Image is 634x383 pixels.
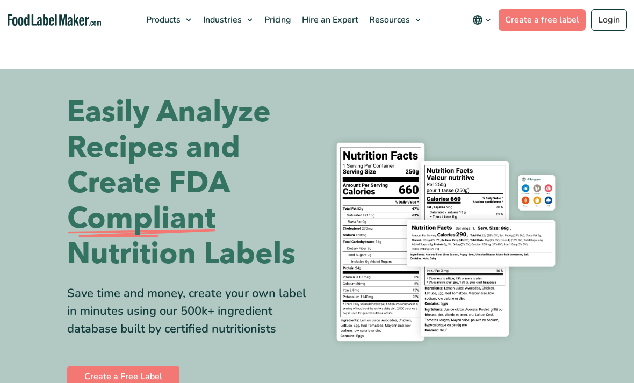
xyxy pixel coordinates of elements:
[261,14,292,26] span: Pricing
[591,9,627,31] a: Login
[299,14,359,26] span: Hire an Expert
[67,201,215,236] span: Compliant
[67,285,309,338] div: Save time and money, create your own label in minutes using our 500k+ ingredient database built b...
[200,14,243,26] span: Industries
[67,95,309,272] h1: Easily Analyze Recipes and Create FDA Nutrition Labels
[499,9,586,31] a: Create a free label
[143,14,182,26] span: Products
[366,14,411,26] span: Resources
